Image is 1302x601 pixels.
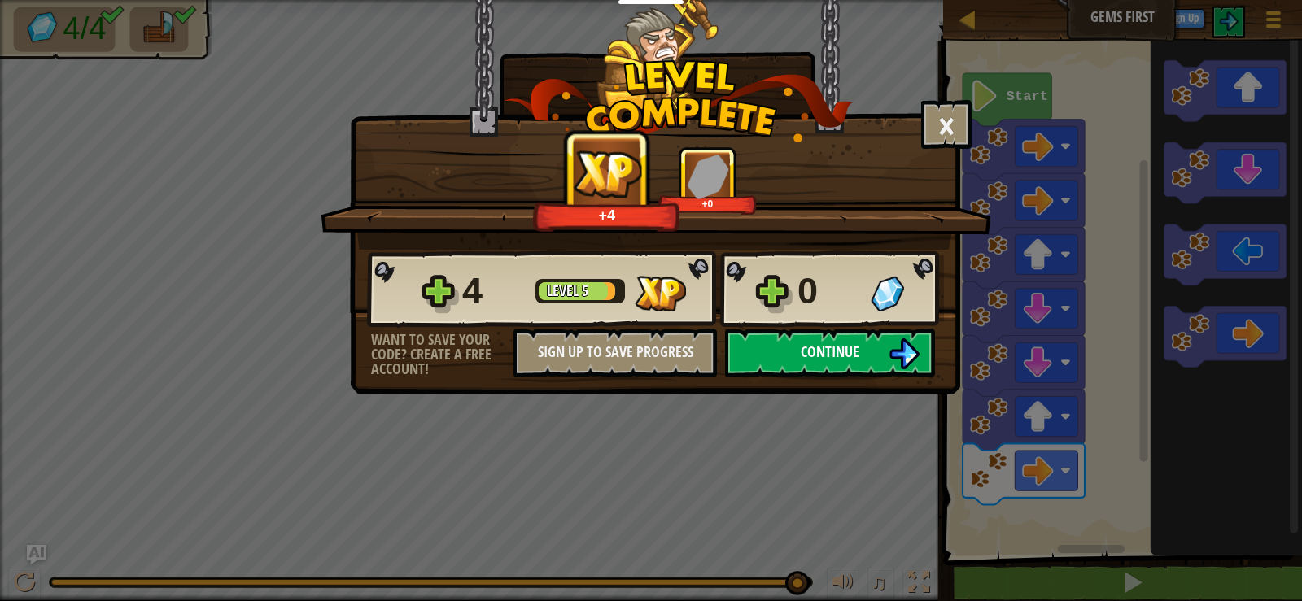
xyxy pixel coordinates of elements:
[513,329,717,377] button: Sign Up to Save Progress
[547,281,582,301] span: Level
[462,265,526,317] div: 4
[687,154,729,198] img: Gems Gained
[371,333,513,377] div: Want to save your code? Create a free account!
[797,265,861,317] div: 0
[504,60,853,142] img: level_complete.png
[569,146,646,201] img: XP Gained
[635,276,686,311] img: XP Gained
[801,342,859,362] span: Continue
[871,276,904,311] img: Gems Gained
[582,281,588,301] span: 5
[921,100,972,149] button: ×
[538,206,676,224] div: +4
[725,329,935,377] button: Continue
[889,338,920,369] img: Continue
[662,198,754,210] div: +0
